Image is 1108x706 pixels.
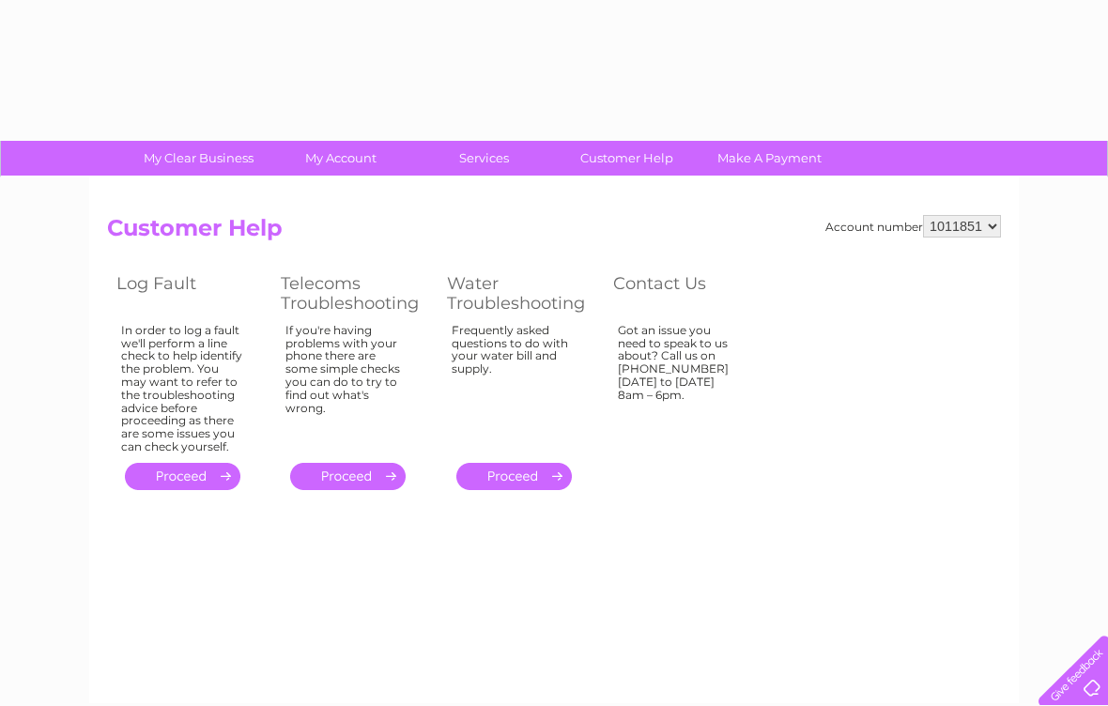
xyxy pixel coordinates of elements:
a: My Clear Business [121,141,276,176]
a: Services [407,141,562,176]
div: Got an issue you need to speak to us about? Call us on [PHONE_NUMBER] [DATE] to [DATE] 8am – 6pm. [618,324,740,446]
a: My Account [264,141,419,176]
div: Account number [825,215,1001,238]
th: Water Troubleshooting [438,269,604,318]
a: . [125,463,240,490]
th: Telecoms Troubleshooting [271,269,438,318]
th: Contact Us [604,269,768,318]
th: Log Fault [107,269,271,318]
a: Customer Help [549,141,704,176]
div: Frequently asked questions to do with your water bill and supply. [452,324,576,446]
a: Make A Payment [692,141,847,176]
a: . [456,463,572,490]
div: If you're having problems with your phone there are some simple checks you can do to try to find ... [285,324,409,446]
a: . [290,463,406,490]
div: In order to log a fault we'll perform a line check to help identify the problem. You may want to ... [121,324,243,453]
h2: Customer Help [107,215,1001,251]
